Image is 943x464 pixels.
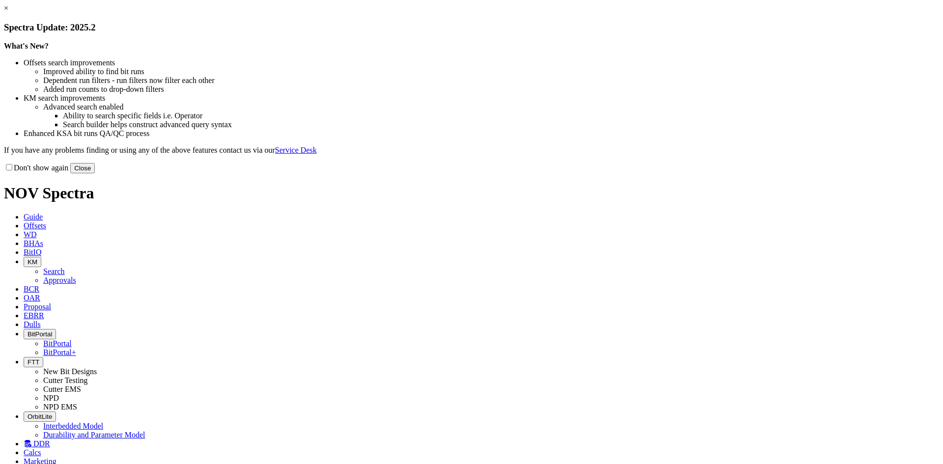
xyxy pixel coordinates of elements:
a: Search [43,267,65,275]
h3: Spectra Update: 2025.2 [4,22,939,33]
li: Ability to search specific fields i.e. Operator [63,111,939,120]
p: If you have any problems finding or using any of the above features contact us via our [4,146,939,155]
li: Added run counts to drop-down filters [43,85,939,94]
span: EBRR [24,311,44,320]
li: Improved ability to find bit runs [43,67,939,76]
span: OAR [24,294,40,302]
span: OrbitLite [28,413,52,420]
li: Enhanced KSA bit runs QA/QC process [24,129,939,138]
a: New Bit Designs [43,367,97,376]
li: Offsets search improvements [24,58,939,67]
span: Dulls [24,320,41,328]
button: Close [70,163,95,173]
span: Calcs [24,448,41,457]
h1: NOV Spectra [4,184,939,202]
span: Offsets [24,221,46,230]
span: BitIQ [24,248,41,256]
a: Interbedded Model [43,422,103,430]
span: DDR [33,439,50,448]
span: Proposal [24,302,51,311]
li: Dependent run filters - run filters now filter each other [43,76,939,85]
strong: What's New? [4,42,49,50]
span: BitPortal [28,330,52,338]
li: Advanced search enabled [43,103,939,111]
a: BitPortal+ [43,348,76,356]
a: NPD EMS [43,403,77,411]
a: NPD [43,394,59,402]
input: Don't show again [6,164,12,170]
a: Durability and Parameter Model [43,431,145,439]
span: KM [28,258,37,266]
a: × [4,4,8,12]
span: BCR [24,285,39,293]
label: Don't show again [4,164,68,172]
li: Search builder helps construct advanced query syntax [63,120,939,129]
a: Cutter EMS [43,385,81,393]
span: BHAs [24,239,43,247]
a: Approvals [43,276,76,284]
li: KM search improvements [24,94,939,103]
span: Guide [24,213,43,221]
a: Service Desk [275,146,317,154]
a: BitPortal [43,339,72,348]
span: FTT [28,358,39,366]
a: Cutter Testing [43,376,88,384]
span: WD [24,230,37,239]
